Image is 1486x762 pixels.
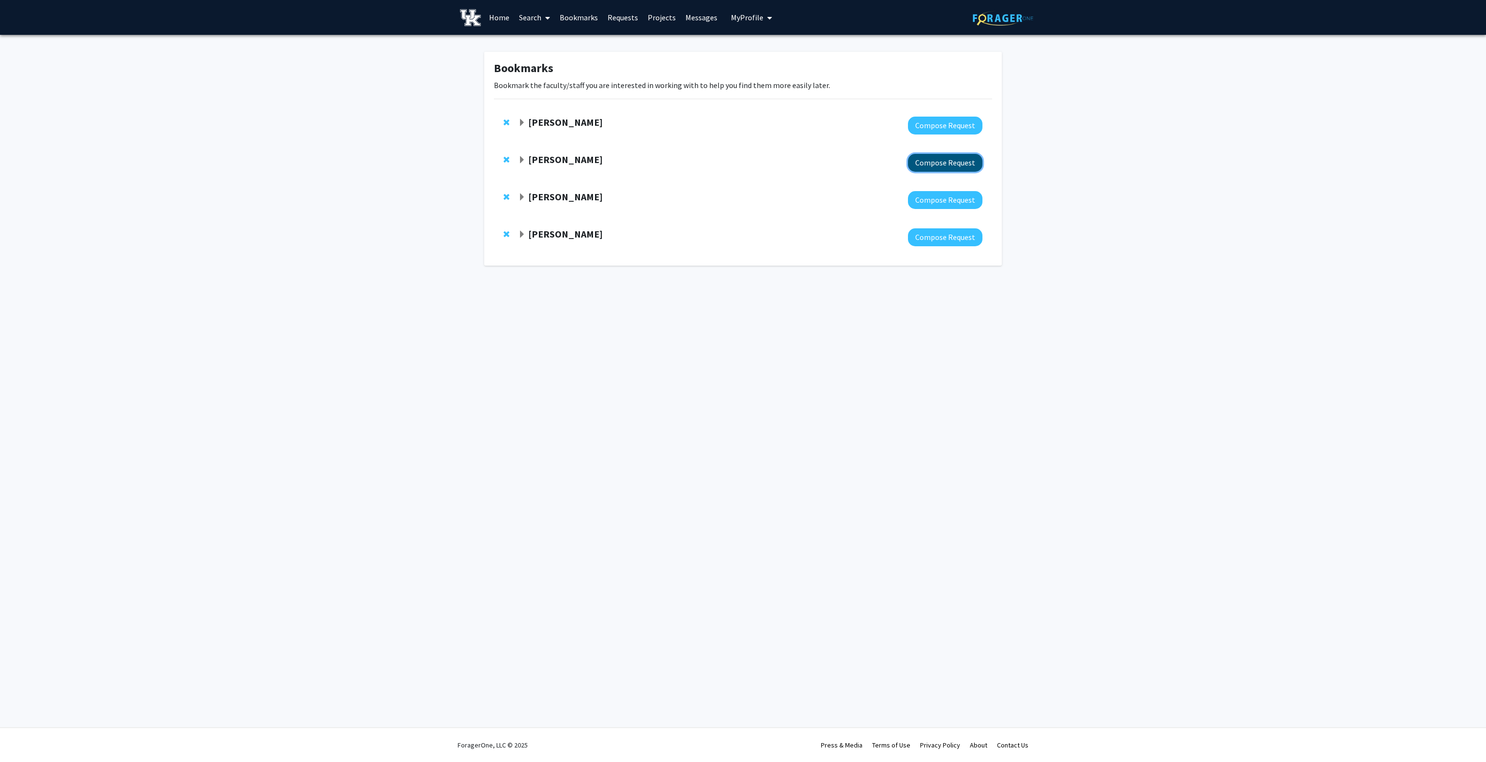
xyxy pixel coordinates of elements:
[504,230,509,238] span: Remove Carlos Rodriguez Lopez from bookmarks
[518,194,526,201] span: Expand Lisa Vaillancourt Bookmark
[643,0,681,34] a: Projects
[821,741,862,749] a: Press & Media
[603,0,643,34] a: Requests
[504,156,509,164] span: Remove Tomokazu Kawashima from bookmarks
[973,11,1033,26] img: ForagerOne Logo
[528,153,603,165] strong: [PERSON_NAME]
[7,718,41,755] iframe: Chat
[494,61,992,75] h1: Bookmarks
[458,728,528,762] div: ForagerOne, LLC © 2025
[460,9,481,26] img: University of Kentucky Logo
[731,13,763,22] span: My Profile
[528,228,603,240] strong: [PERSON_NAME]
[514,0,555,34] a: Search
[555,0,603,34] a: Bookmarks
[970,741,987,749] a: About
[681,0,722,34] a: Messages
[908,154,982,172] button: Compose Request to Tomokazu Kawashima
[518,156,526,164] span: Expand Tomokazu Kawashima Bookmark
[997,741,1028,749] a: Contact Us
[872,741,910,749] a: Terms of Use
[528,116,603,128] strong: [PERSON_NAME]
[908,228,982,246] button: Compose Request to Carlos Rodriguez Lopez
[504,119,509,126] span: Remove Lauren Brzozowski from bookmarks
[920,741,960,749] a: Privacy Policy
[908,191,982,209] button: Compose Request to Lisa Vaillancourt
[504,193,509,201] span: Remove Lisa Vaillancourt from bookmarks
[518,231,526,239] span: Expand Carlos Rodriguez Lopez Bookmark
[908,117,982,134] button: Compose Request to Lauren Brzozowski
[484,0,514,34] a: Home
[494,79,992,91] p: Bookmark the faculty/staff you are interested in working with to help you find them more easily l...
[518,119,526,127] span: Expand Lauren Brzozowski Bookmark
[528,191,603,203] strong: [PERSON_NAME]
